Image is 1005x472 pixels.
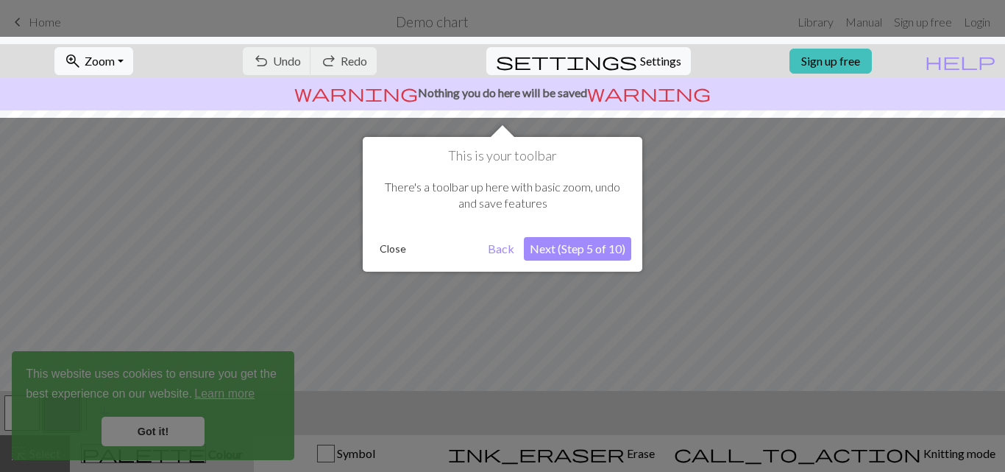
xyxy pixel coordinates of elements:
[374,148,631,164] h1: This is your toolbar
[374,238,412,260] button: Close
[524,237,631,261] button: Next (Step 5 of 10)
[374,164,631,227] div: There's a toolbar up here with basic zoom, undo and save features
[363,137,642,272] div: This is your toolbar
[482,237,520,261] button: Back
